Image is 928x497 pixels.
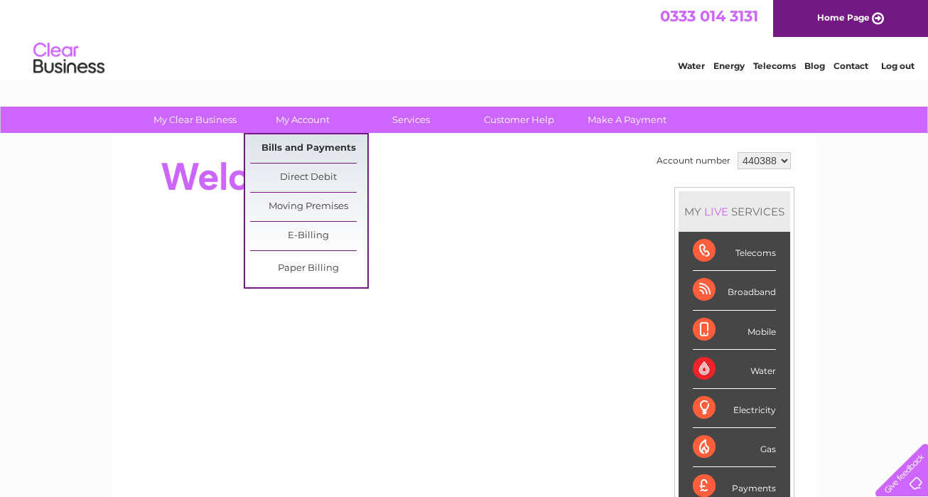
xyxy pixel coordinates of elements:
[660,7,758,25] a: 0333 014 3131
[33,37,105,80] img: logo.png
[693,389,776,428] div: Electricity
[693,271,776,310] div: Broadband
[250,255,367,283] a: Paper Billing
[753,60,796,71] a: Telecoms
[693,350,776,389] div: Water
[352,107,470,133] a: Services
[701,205,731,218] div: LIVE
[693,232,776,271] div: Telecoms
[250,193,367,221] a: Moving Premises
[693,428,776,467] div: Gas
[881,60,914,71] a: Log out
[804,60,825,71] a: Blog
[568,107,686,133] a: Make A Payment
[653,149,734,173] td: Account number
[244,107,362,133] a: My Account
[678,60,705,71] a: Water
[250,222,367,250] a: E-Billing
[129,8,801,69] div: Clear Business is a trading name of Verastar Limited (registered in [GEOGRAPHIC_DATA] No. 3667643...
[250,134,367,163] a: Bills and Payments
[833,60,868,71] a: Contact
[250,164,367,192] a: Direct Debit
[136,107,254,133] a: My Clear Business
[693,311,776,350] div: Mobile
[679,191,790,232] div: MY SERVICES
[460,107,578,133] a: Customer Help
[713,60,745,71] a: Energy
